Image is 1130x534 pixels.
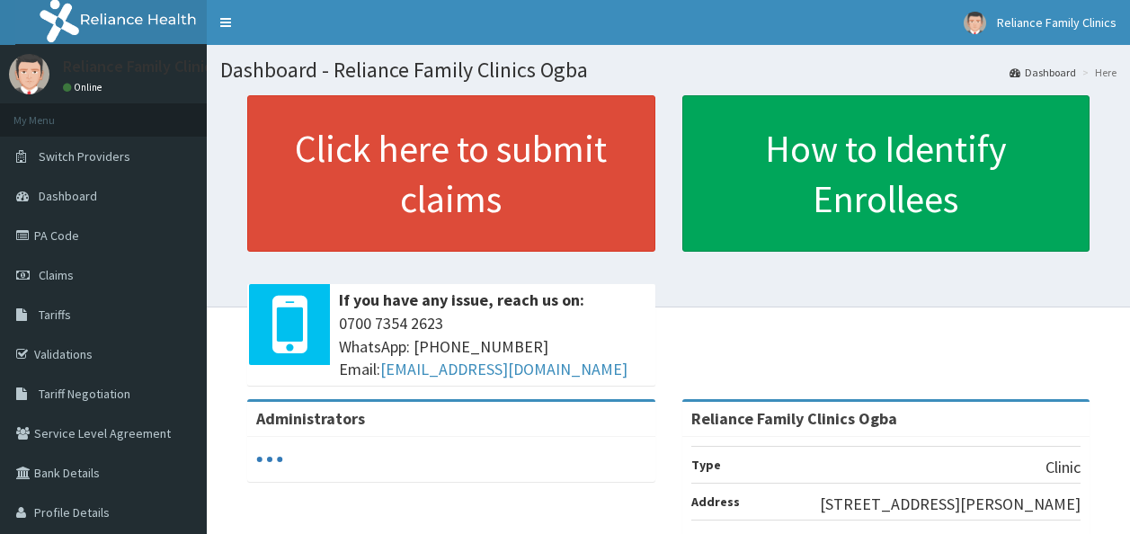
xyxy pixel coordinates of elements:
a: Online [63,81,106,93]
span: 0700 7354 2623 WhatsApp: [PHONE_NUMBER] Email: [339,312,646,381]
svg: audio-loading [256,446,283,473]
img: User Image [9,54,49,94]
a: Click here to submit claims [247,95,655,252]
span: Switch Providers [39,148,130,165]
h1: Dashboard - Reliance Family Clinics Ogba [220,58,1117,82]
span: Dashboard [39,188,97,204]
span: Tariffs [39,307,71,323]
span: Claims [39,267,74,283]
b: Type [691,457,721,473]
a: How to Identify Enrollees [682,95,1090,252]
p: Clinic [1045,456,1081,479]
strong: Reliance Family Clinics Ogba [691,408,897,429]
b: Address [691,494,740,510]
a: Dashboard [1010,65,1076,80]
p: [STREET_ADDRESS][PERSON_NAME] [820,493,1081,516]
b: If you have any issue, reach us on: [339,289,584,310]
span: Tariff Negotiation [39,386,130,402]
li: Here [1078,65,1117,80]
b: Administrators [256,408,365,429]
span: Reliance Family Clinics [997,14,1117,31]
a: [EMAIL_ADDRESS][DOMAIN_NAME] [380,359,627,379]
img: User Image [964,12,986,34]
p: Reliance Family Clinics [63,58,219,75]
